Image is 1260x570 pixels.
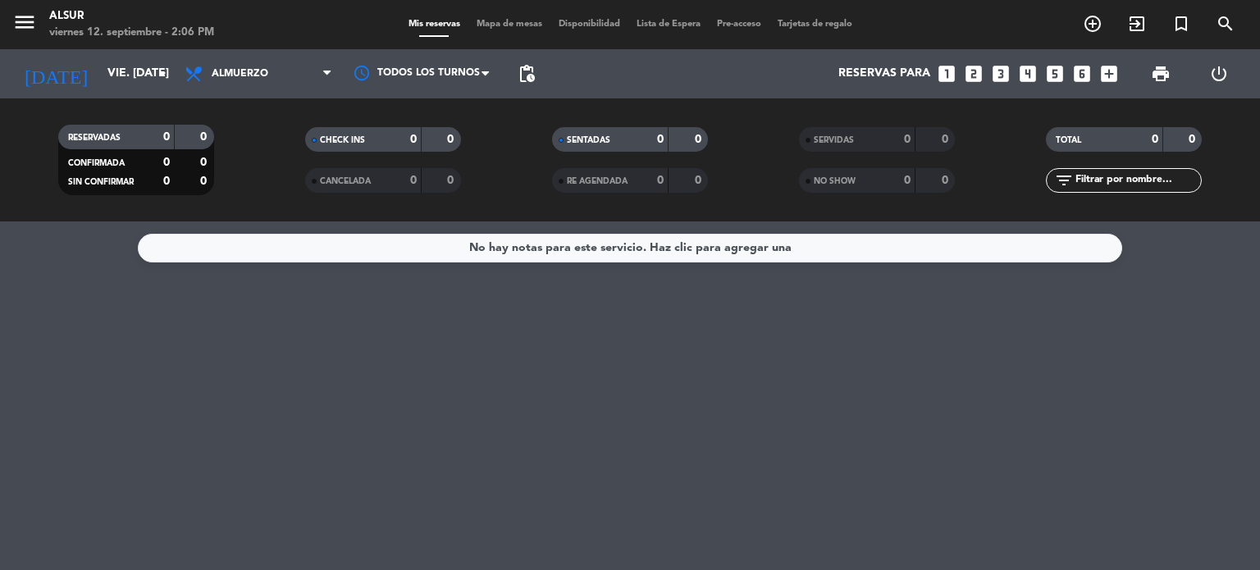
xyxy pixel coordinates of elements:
strong: 0 [695,175,705,186]
span: Reservas para [838,67,930,80]
span: RE AGENDADA [567,177,628,185]
strong: 0 [942,134,952,145]
strong: 0 [200,176,210,187]
strong: 0 [410,175,417,186]
button: menu [12,10,37,40]
strong: 0 [410,134,417,145]
strong: 0 [163,176,170,187]
i: looks_two [963,63,984,84]
strong: 0 [447,134,457,145]
span: CANCELADA [320,177,371,185]
i: turned_in_not [1171,14,1191,34]
span: TOTAL [1056,136,1081,144]
div: Alsur [49,8,214,25]
i: looks_3 [990,63,1011,84]
span: Disponibilidad [550,20,628,29]
span: SERVIDAS [814,136,854,144]
strong: 0 [657,134,664,145]
span: Pre-acceso [709,20,769,29]
i: menu [12,10,37,34]
span: Mis reservas [400,20,468,29]
i: power_settings_new [1209,64,1229,84]
i: looks_6 [1071,63,1093,84]
strong: 0 [657,175,664,186]
strong: 0 [695,134,705,145]
input: Filtrar por nombre... [1074,171,1201,189]
i: [DATE] [12,56,99,92]
strong: 0 [1152,134,1158,145]
div: viernes 12. septiembre - 2:06 PM [49,25,214,41]
i: add_circle_outline [1083,14,1102,34]
strong: 0 [200,131,210,143]
div: No hay notas para este servicio. Haz clic para agregar una [469,239,792,258]
span: pending_actions [517,64,536,84]
strong: 0 [904,134,911,145]
span: SIN CONFIRMAR [68,178,134,186]
strong: 0 [163,131,170,143]
div: LOG OUT [1189,49,1248,98]
span: CONFIRMADA [68,159,125,167]
i: arrow_drop_down [153,64,172,84]
strong: 0 [942,175,952,186]
strong: 0 [163,157,170,168]
strong: 0 [904,175,911,186]
i: search [1216,14,1235,34]
strong: 0 [200,157,210,168]
i: looks_5 [1044,63,1066,84]
span: CHECK INS [320,136,365,144]
span: Almuerzo [212,68,268,80]
span: SENTADAS [567,136,610,144]
i: looks_4 [1017,63,1039,84]
span: RESERVADAS [68,134,121,142]
span: Mapa de mesas [468,20,550,29]
span: Tarjetas de regalo [769,20,861,29]
i: looks_one [936,63,957,84]
strong: 0 [447,175,457,186]
span: NO SHOW [814,177,856,185]
i: exit_to_app [1127,14,1147,34]
i: filter_list [1054,171,1074,190]
span: Lista de Espera [628,20,709,29]
strong: 0 [1189,134,1198,145]
span: print [1151,64,1171,84]
i: add_box [1098,63,1120,84]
